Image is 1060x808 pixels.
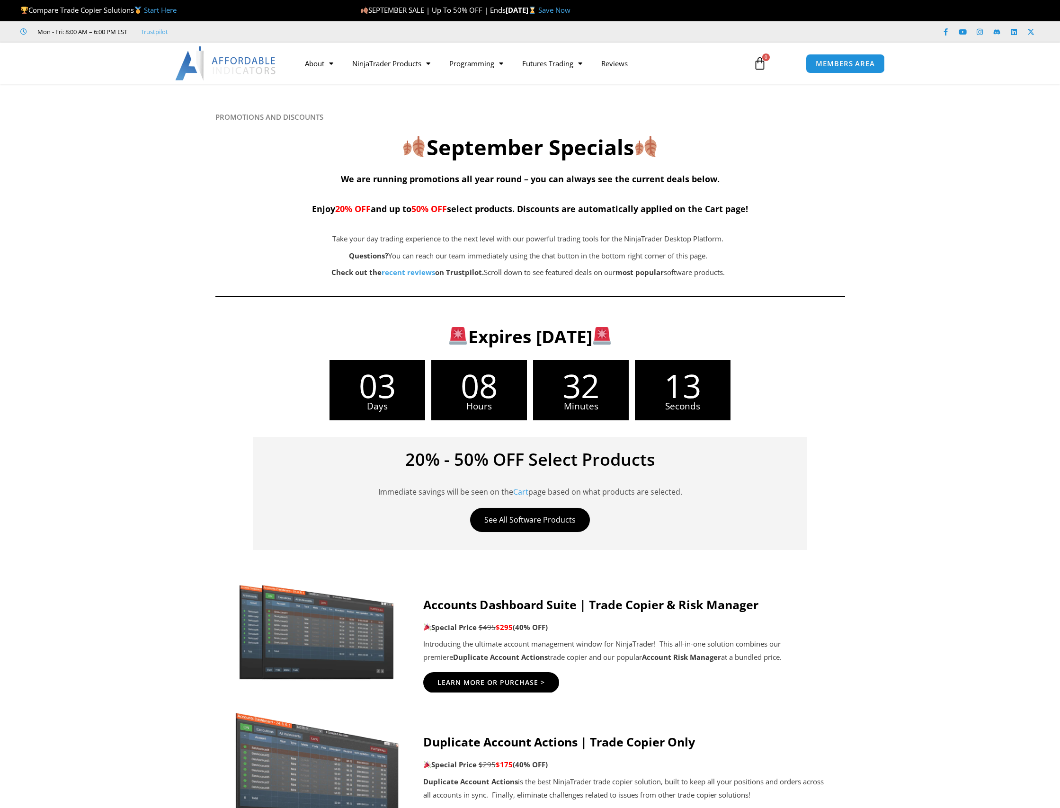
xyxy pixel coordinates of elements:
strong: Special Price [423,760,477,769]
span: 0 [762,53,770,61]
a: Programming [440,53,513,74]
a: Trustpilot [141,26,168,37]
span: Compare Trade Copier Solutions [20,5,177,15]
img: 🚨 [449,327,467,345]
span: We are running promotions all year round – you can always see the current deals below. [341,173,720,185]
h6: PROMOTIONS AND DISCOUNTS [215,113,845,122]
strong: Account Risk Manager [642,652,721,662]
img: ⌛ [529,7,536,14]
p: You can reach our team immediately using the chat button in the bottom right corner of this page. [263,249,794,263]
h3: Expires [DATE] [231,325,829,348]
a: MEMBERS AREA [806,54,885,73]
img: 🍂 [361,7,368,14]
strong: [DATE] [506,5,538,15]
span: 50% OFF [411,203,447,214]
strong: Questions? [349,251,388,260]
img: 🍂 [635,136,657,157]
a: Cart [513,487,528,497]
img: 🥇 [134,7,142,14]
a: Futures Trading [513,53,592,74]
span: Take your day trading experience to the next level with our powerful trading tools for the NinjaT... [332,234,723,243]
a: 0 [739,50,781,77]
a: See All Software Products [470,508,590,532]
strong: Accounts Dashboard Suite | Trade Copier & Risk Manager [423,596,758,613]
span: Hours [431,402,527,411]
strong: Duplicate Account Actions [423,777,518,786]
span: $495 [479,622,496,632]
strong: Duplicate Account Actions [453,652,548,662]
span: $295 [479,760,496,769]
a: NinjaTrader Products [343,53,440,74]
span: 20% OFF [335,203,371,214]
span: Mon - Fri: 8:00 AM – 6:00 PM EST [35,26,127,37]
img: Screenshot 2024-11-20 151221 | Affordable Indicators – NinjaTrader [234,581,400,681]
img: LogoAI | Affordable Indicators – NinjaTrader [175,46,277,80]
p: Immediate savings will be seen on the page based on what products are selected. [267,473,793,498]
img: 🏆 [21,7,28,14]
img: 🎉 [424,761,431,768]
span: Enjoy and up to select products. Discounts are automatically applied on the Cart page! [312,203,748,214]
b: (40% OFF) [513,622,548,632]
span: $295 [496,622,513,632]
a: recent reviews [382,267,435,277]
a: Save Now [538,5,570,15]
a: Reviews [592,53,637,74]
span: MEMBERS AREA [816,60,875,67]
span: Seconds [635,402,730,411]
span: 08 [431,369,527,402]
span: 03 [330,369,425,402]
span: Days [330,402,425,411]
span: 32 [533,369,629,402]
img: 🚨 [593,327,611,345]
p: Introducing the ultimate account management window for NinjaTrader! This all-in-one solution comb... [423,638,826,664]
p: Scroll down to see featured deals on our software products. [263,266,794,279]
h4: 20% - 50% OFF Select Products [267,451,793,468]
img: 🍂 [403,136,425,157]
strong: Check out the on Trustpilot. [331,267,484,277]
a: Start Here [144,5,177,15]
p: is the best NinjaTrader trade copier solution, built to keep all your positions and orders across... [423,775,826,802]
a: Learn More Or Purchase > [423,672,559,693]
span: $175 [496,760,513,769]
a: About [295,53,343,74]
b: (40% OFF) [513,760,548,769]
span: Minutes [533,402,629,411]
strong: Special Price [423,622,477,632]
span: Learn More Or Purchase > [437,679,545,686]
b: most popular [615,267,664,277]
h2: September Specials [215,133,845,161]
span: SEPTEMBER SALE | Up To 50% OFF | Ends [360,5,506,15]
span: 13 [635,369,730,402]
h4: Duplicate Account Actions | Trade Copier Only [423,735,826,749]
nav: Menu [295,53,742,74]
img: 🎉 [424,623,431,630]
